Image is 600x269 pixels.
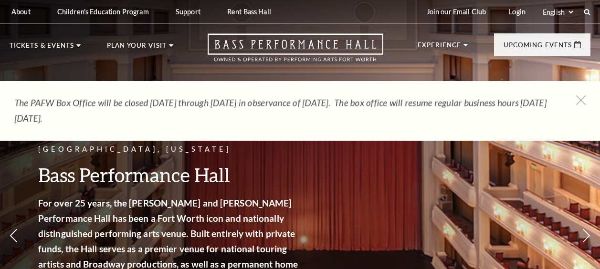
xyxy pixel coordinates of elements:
[38,144,301,155] p: [GEOGRAPHIC_DATA], [US_STATE]
[418,42,462,53] p: Experience
[14,97,547,124] em: The PAFW Box Office will be closed [DATE] through [DATE] in observance of [DATE]. The box office ...
[107,42,167,54] p: Plan Your Visit
[38,163,301,187] h3: Bass Performance Hall
[541,8,575,17] select: Select:
[227,8,271,16] p: Rent Bass Hall
[504,42,572,53] p: Upcoming Events
[57,8,149,16] p: Children's Education Program
[10,42,74,54] p: Tickets & Events
[11,8,31,16] p: About
[176,8,200,16] p: Support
